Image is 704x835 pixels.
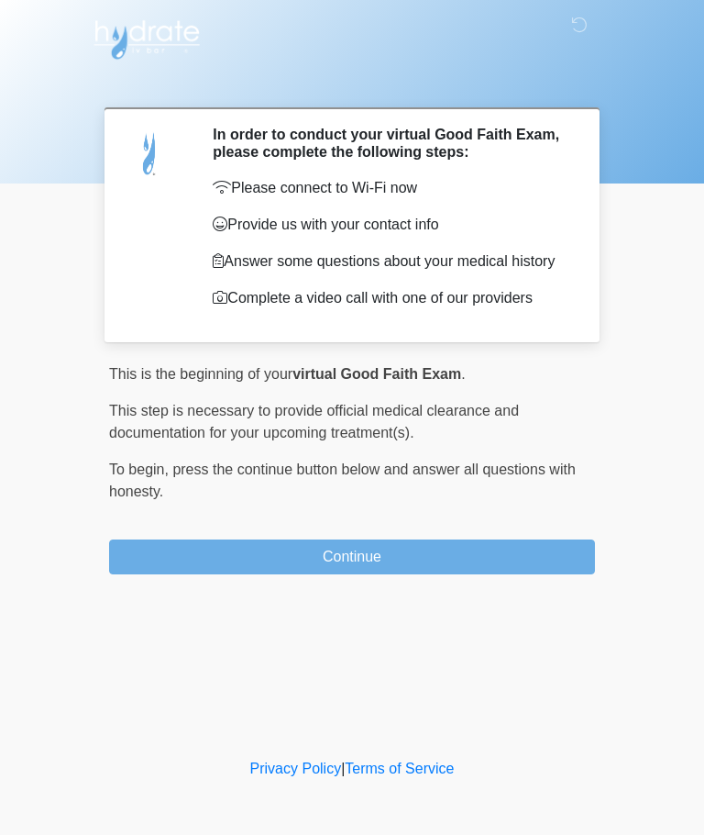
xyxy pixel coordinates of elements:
[292,366,461,382] strong: virtual Good Faith Exam
[109,462,172,477] span: To begin,
[250,761,342,776] a: Privacy Policy
[213,214,567,236] p: Provide us with your contact info
[341,761,345,776] a: |
[461,366,465,382] span: .
[109,540,595,574] button: Continue
[109,462,576,499] span: press the continue button below and answer all questions with honesty.
[109,403,519,440] span: This step is necessary to provide official medical clearance and documentation for your upcoming ...
[95,66,609,100] h1: ‎ ‎ ‎ ‎
[123,126,178,181] img: Agent Avatar
[91,14,203,61] img: Hydrate IV Bar - Arcadia Logo
[109,366,292,382] span: This is the beginning of your
[213,126,567,161] h2: In order to conduct your virtual Good Faith Exam, please complete the following steps:
[345,761,454,776] a: Terms of Service
[213,177,567,199] p: Please connect to Wi-Fi now
[213,250,567,273] p: Answer some questions about your medical history
[213,287,567,309] p: Complete a video call with one of our providers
